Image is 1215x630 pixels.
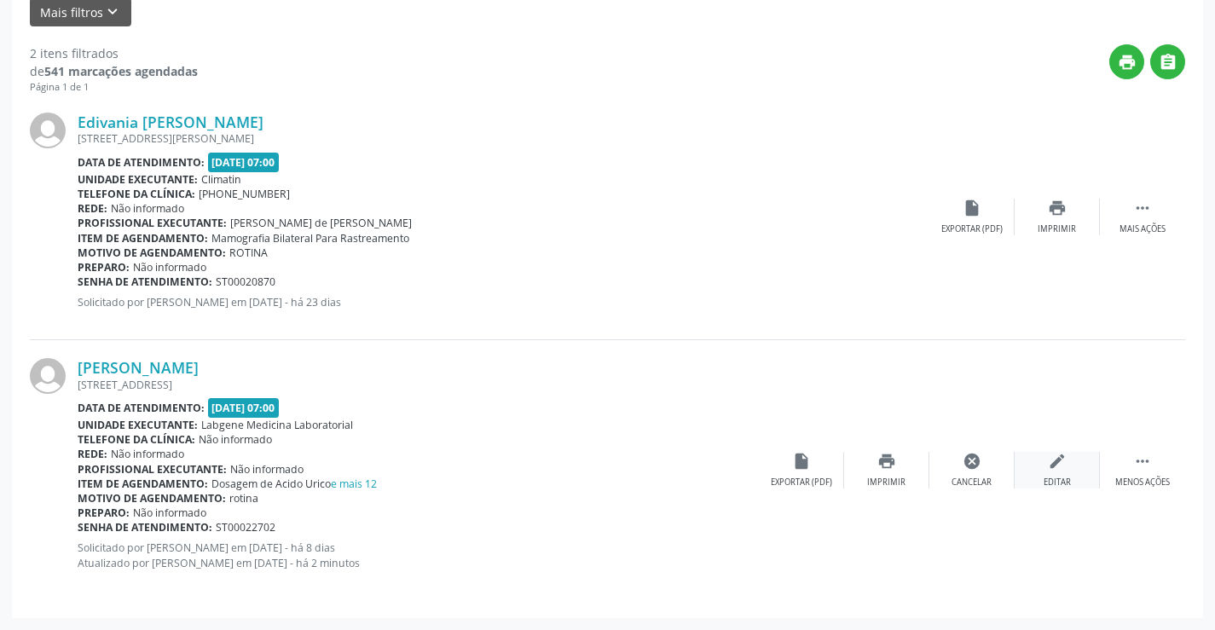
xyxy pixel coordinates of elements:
[78,113,263,131] a: Edivania [PERSON_NAME]
[331,477,377,491] a: e mais 12
[867,477,905,488] div: Imprimir
[78,447,107,461] b: Rede:
[1159,53,1177,72] i: 
[78,378,759,392] div: [STREET_ADDRESS]
[1044,477,1071,488] div: Editar
[1118,53,1137,72] i: print
[111,201,184,216] span: Não informado
[78,540,759,569] p: Solicitado por [PERSON_NAME] em [DATE] - há 8 dias Atualizado por [PERSON_NAME] em [DATE] - há 2 ...
[1109,44,1144,79] button: print
[1048,199,1067,217] i: print
[133,260,206,275] span: Não informado
[30,358,66,394] img: img
[952,477,992,488] div: Cancelar
[941,223,1003,235] div: Exportar (PDF)
[30,62,198,80] div: de
[78,260,130,275] b: Preparo:
[78,432,195,447] b: Telefone da clínica:
[211,231,409,246] span: Mamografia Bilateral Para Rastreamento
[78,201,107,216] b: Rede:
[199,432,272,447] span: Não informado
[1048,452,1067,471] i: edit
[201,172,241,187] span: Climatin
[963,199,981,217] i: insert_drive_file
[771,477,832,488] div: Exportar (PDF)
[1133,452,1152,471] i: 
[78,401,205,415] b: Data de atendimento:
[78,418,198,432] b: Unidade executante:
[1120,223,1166,235] div: Mais ações
[78,246,226,260] b: Motivo de agendamento:
[30,113,66,148] img: img
[963,452,981,471] i: cancel
[78,491,226,506] b: Motivo de agendamento:
[78,506,130,520] b: Preparo:
[78,477,208,491] b: Item de agendamento:
[103,3,122,21] i: keyboard_arrow_down
[78,295,929,309] p: Solicitado por [PERSON_NAME] em [DATE] - há 23 dias
[78,155,205,170] b: Data de atendimento:
[792,452,811,471] i: insert_drive_file
[111,447,184,461] span: Não informado
[208,153,280,172] span: [DATE] 07:00
[877,452,896,471] i: print
[1133,199,1152,217] i: 
[216,520,275,535] span: ST00022702
[78,231,208,246] b: Item de agendamento:
[230,462,304,477] span: Não informado
[201,418,353,432] span: Labgene Medicina Laboratorial
[1038,223,1076,235] div: Imprimir
[78,216,227,230] b: Profissional executante:
[78,275,212,289] b: Senha de atendimento:
[1150,44,1185,79] button: 
[211,477,377,491] span: Dosagem de Acido Urico
[229,491,258,506] span: rotina
[230,216,412,230] span: [PERSON_NAME] de [PERSON_NAME]
[229,246,268,260] span: ROTINA
[30,80,198,95] div: Página 1 de 1
[1115,477,1170,488] div: Menos ações
[78,462,227,477] b: Profissional executante:
[199,187,290,201] span: [PHONE_NUMBER]
[78,172,198,187] b: Unidade executante:
[208,398,280,418] span: [DATE] 07:00
[78,187,195,201] b: Telefone da clínica:
[78,520,212,535] b: Senha de atendimento:
[133,506,206,520] span: Não informado
[44,63,198,79] strong: 541 marcações agendadas
[30,44,198,62] div: 2 itens filtrados
[78,131,929,146] div: [STREET_ADDRESS][PERSON_NAME]
[78,358,199,377] a: [PERSON_NAME]
[216,275,275,289] span: ST00020870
